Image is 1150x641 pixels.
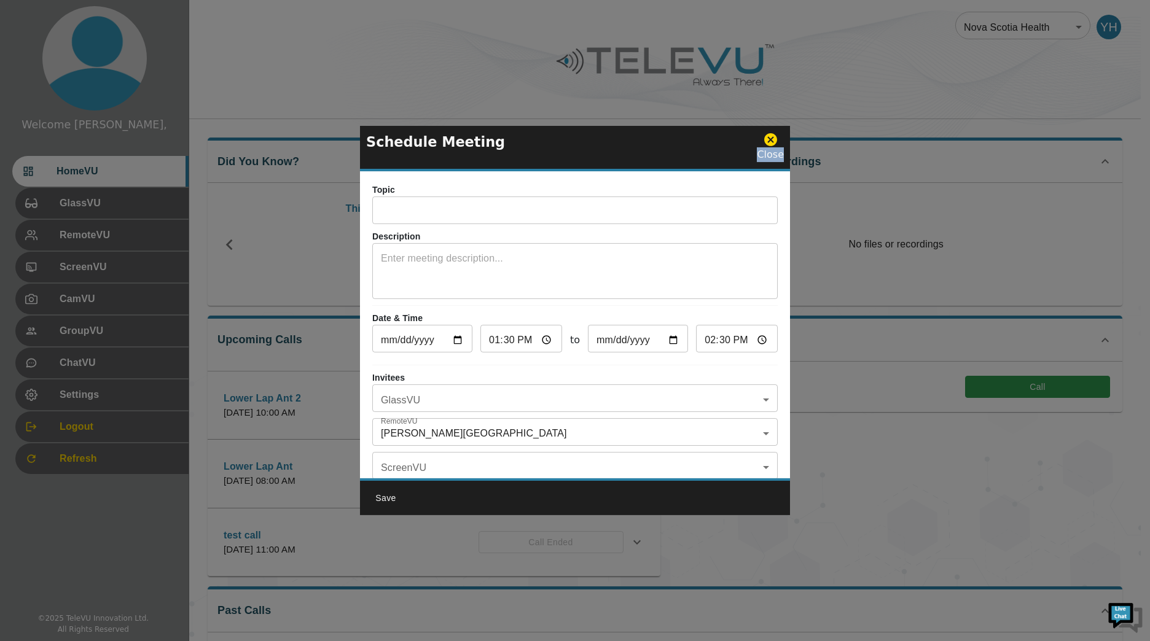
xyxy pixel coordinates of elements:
p: Description [372,230,778,243]
div: ​ [372,387,778,412]
div: [PERSON_NAME][GEOGRAPHIC_DATA] [372,421,778,446]
p: Topic [372,184,778,196]
div: ​ [372,455,778,480]
img: d_736959983_company_1615157101543_736959983 [21,57,52,88]
button: Save [366,487,405,510]
p: Invitees [372,371,778,384]
div: Minimize live chat window [201,6,231,36]
textarea: Type your message and hit 'Enter' [6,335,234,378]
p: Date & Time [372,312,778,325]
span: to [570,333,580,348]
span: We're online! [71,155,170,279]
img: Chat Widget [1107,598,1144,635]
div: Close [757,132,784,162]
div: Chat with us now [64,64,206,80]
p: Schedule Meeting [366,132,505,153]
